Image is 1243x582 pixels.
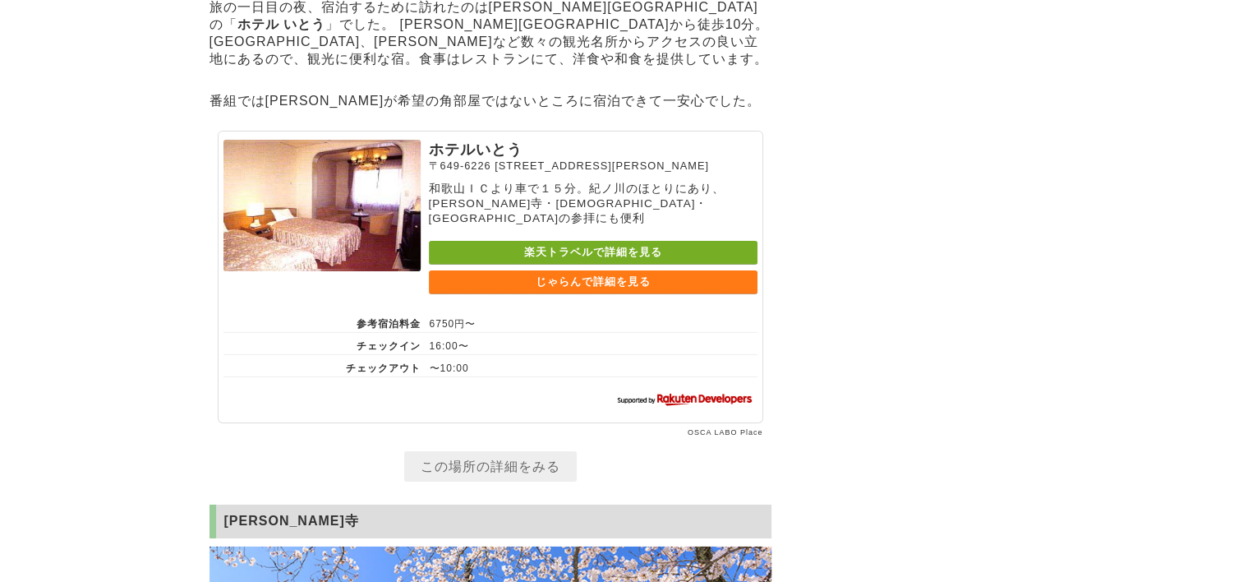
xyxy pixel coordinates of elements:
th: チェックイン [223,333,421,355]
p: 番組では[PERSON_NAME]が希望の角部屋ではないところに宿泊できて一安心でした。 [209,89,771,114]
a: 楽天トラベルで詳細を見る [429,241,757,265]
a: じゃらんで詳細を見る [429,270,757,294]
th: チェックアウト [223,355,421,377]
img: ホテルいとう [223,140,421,271]
p: ホテルいとう [429,140,757,159]
span: 〒649-6226 [429,159,491,172]
td: 16:00〜 [421,333,757,355]
strong: ホテル いとう [237,17,325,31]
span: [STREET_ADDRESS][PERSON_NAME] [495,159,709,172]
a: OSCA LABO Place [688,428,763,436]
td: 6750円〜 [421,311,757,333]
p: 和歌山ＩＣより車で１５分。紀ノ川のほとりにあり、[PERSON_NAME]寺・[DEMOGRAPHIC_DATA]・[GEOGRAPHIC_DATA]の参拝にも便利 [429,182,757,226]
td: 〜10:00 [421,355,757,377]
img: 楽天ウェブサービスセンター [614,390,757,407]
a: この場所の詳細をみる [404,451,577,482]
th: 参考宿泊料金 [223,311,421,333]
h2: [PERSON_NAME]寺 [209,505,771,538]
